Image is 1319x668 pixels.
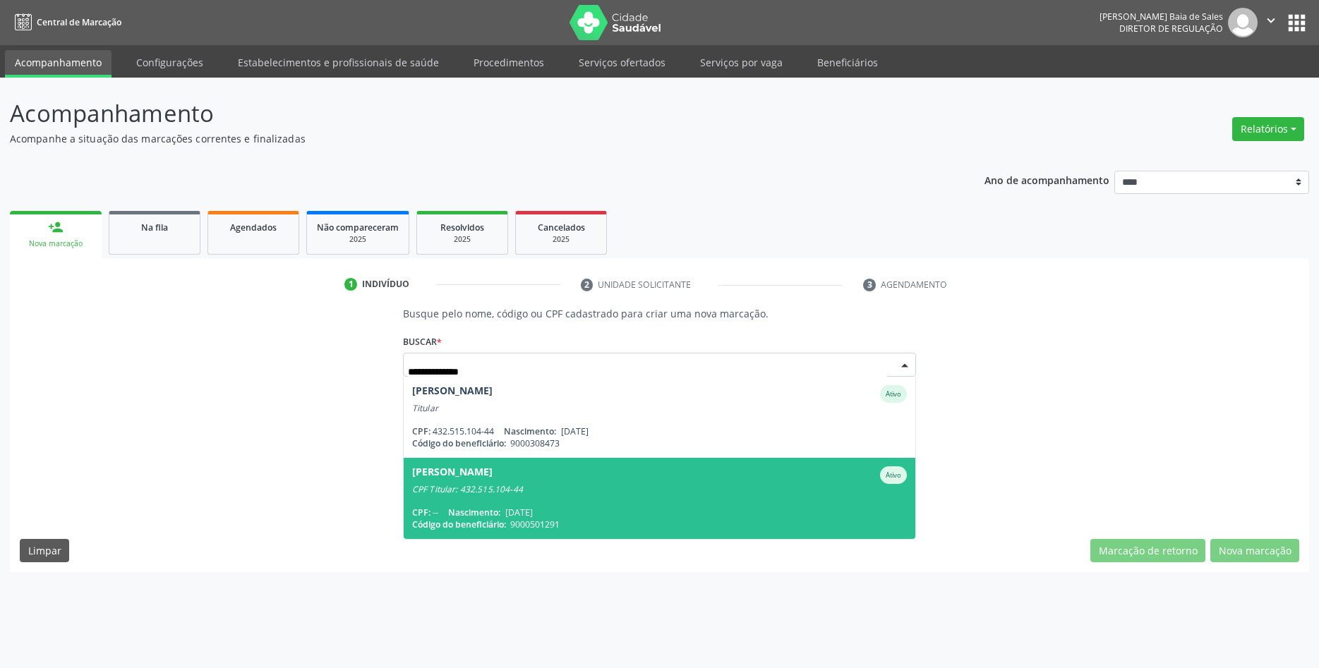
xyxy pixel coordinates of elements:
[230,221,277,233] span: Agendados
[412,437,506,449] span: Código do beneficiário:
[403,306,916,321] p: Busque pelo nome, código ou CPF cadastrado para criar uma nova marcação.
[1100,11,1223,23] div: [PERSON_NAME] Baia de Sales
[412,425,430,437] span: CPF:
[5,50,112,78] a: Acompanhamento
[538,221,585,233] span: Cancelados
[141,221,168,233] span: Na fila
[20,238,92,249] div: Nova marcação
[1210,539,1299,563] button: Nova marcação
[504,425,556,437] span: Nascimento:
[20,539,69,563] button: Limpar
[464,50,554,75] a: Procedimentos
[412,466,493,484] div: [PERSON_NAME]
[317,221,399,233] span: Não compareceram
[10,131,920,146] p: Acompanhe a situação das marcações correntes e finalizadas
[10,11,121,34] a: Central de Marcação
[1090,539,1205,563] button: Marcação de retorno
[412,385,493,403] div: [PERSON_NAME]
[448,506,500,518] span: Nascimento:
[412,484,907,495] div: CPF Titular: 432.515.104-44
[1263,13,1279,28] i: 
[886,389,901,399] small: Ativo
[362,278,409,291] div: Indivíduo
[526,234,596,245] div: 2025
[505,506,533,518] span: [DATE]
[126,50,213,75] a: Configurações
[412,425,907,437] div: 432.515.104-44
[344,278,357,291] div: 1
[690,50,793,75] a: Serviços por vaga
[412,518,506,530] span: Código do beneficiário:
[427,234,498,245] div: 2025
[412,506,430,518] span: CPF:
[984,171,1109,188] p: Ano de acompanhamento
[569,50,675,75] a: Serviços ofertados
[228,50,449,75] a: Estabelecimentos e profissionais de saúde
[886,470,901,480] small: Ativo
[1258,8,1284,37] button: 
[440,221,484,233] span: Resolvidos
[1232,117,1304,141] button: Relatórios
[10,96,920,131] p: Acompanhamento
[1228,8,1258,37] img: img
[561,425,589,437] span: [DATE]
[412,403,907,414] div: Titular
[48,219,64,235] div: person_add
[317,234,399,245] div: 2025
[37,16,121,28] span: Central de Marcação
[510,437,560,449] span: 9000308473
[1284,11,1309,35] button: apps
[510,518,560,530] span: 9000501291
[403,331,442,353] label: Buscar
[807,50,888,75] a: Beneficiários
[412,506,907,518] div: --
[1119,23,1223,35] span: Diretor de regulação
